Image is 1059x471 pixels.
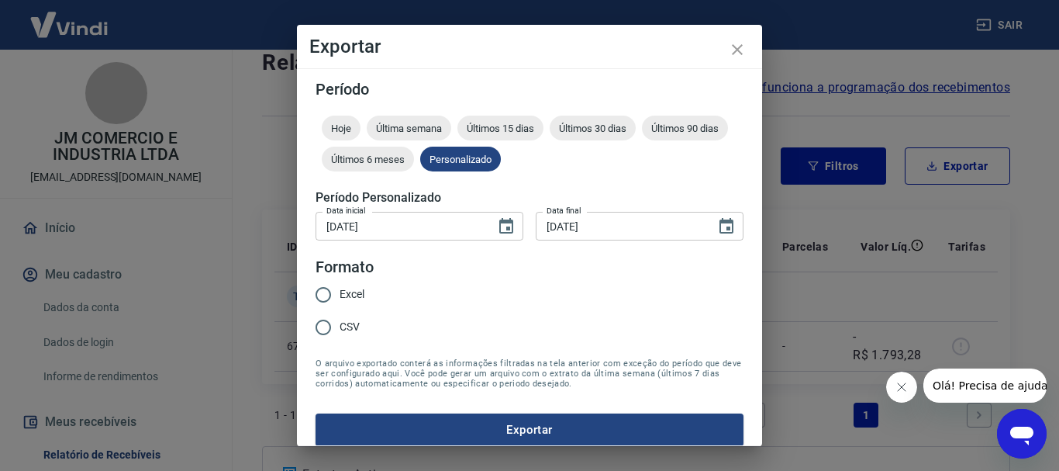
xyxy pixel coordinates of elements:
span: CSV [340,319,360,335]
span: Últimos 90 dias [642,123,728,134]
span: Última semana [367,123,451,134]
h5: Período Personalizado [316,190,743,206]
span: Hoje [322,123,360,134]
span: Últimos 6 meses [322,154,414,165]
span: Excel [340,286,364,303]
span: Olá! Precisa de ajuda? [9,11,130,23]
h5: Período [316,81,743,97]
span: Últimos 15 dias [457,123,543,134]
iframe: Mensagem da empresa [923,369,1047,403]
button: Choose date, selected date is 20 de ago de 2025 [711,211,742,242]
span: Últimos 30 dias [550,123,636,134]
div: Personalizado [420,147,501,171]
span: O arquivo exportado conterá as informações filtradas na tela anterior com exceção do período que ... [316,358,743,389]
iframe: Fechar mensagem [886,372,917,403]
label: Data inicial [326,205,366,216]
input: DD/MM/YYYY [316,212,485,241]
div: Últimos 30 dias [550,116,636,140]
div: Últimos 6 meses [322,147,414,171]
iframe: Botão para abrir a janela de mensagens [997,409,1047,459]
legend: Formato [316,256,374,279]
div: Hoje [322,116,360,140]
button: close [719,31,756,68]
div: Última semana [367,116,451,140]
button: Choose date, selected date is 19 de ago de 2025 [491,211,522,242]
label: Data final [547,205,581,216]
div: Últimos 15 dias [457,116,543,140]
button: Exportar [316,414,743,446]
input: DD/MM/YYYY [536,212,705,241]
span: Personalizado [420,154,501,165]
h4: Exportar [309,37,750,56]
div: Últimos 90 dias [642,116,728,140]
